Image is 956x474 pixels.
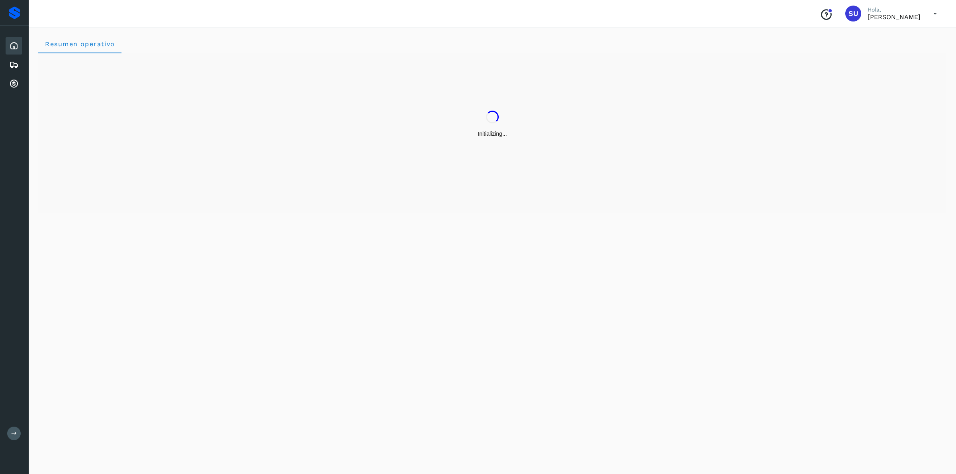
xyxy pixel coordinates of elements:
span: Resumen operativo [45,40,115,48]
p: Hola, [868,6,921,13]
div: Cuentas por cobrar [6,75,22,93]
div: Inicio [6,37,22,55]
div: Embarques [6,56,22,74]
p: Sayra Ugalde [868,13,921,21]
